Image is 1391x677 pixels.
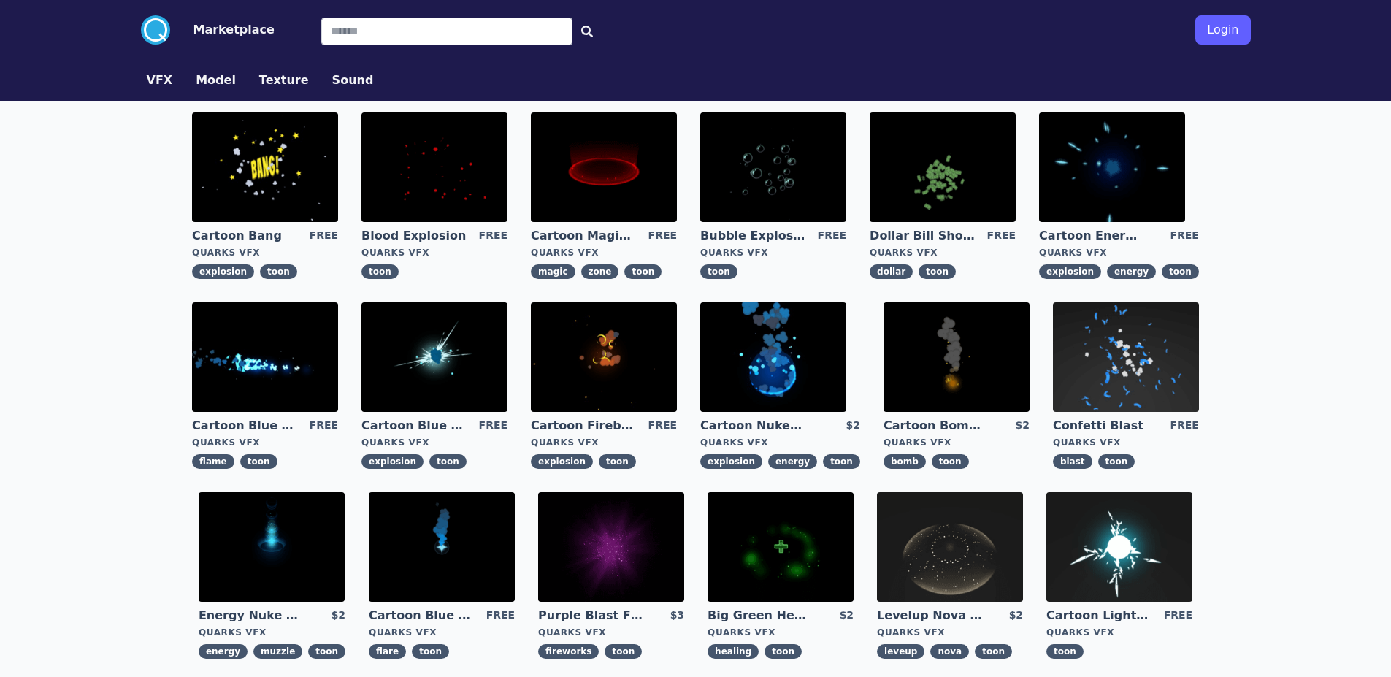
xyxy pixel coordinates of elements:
[1053,437,1199,448] div: Quarks VFX
[1195,15,1250,45] button: Login
[1195,9,1250,50] a: Login
[192,228,297,244] a: Cartoon Bang
[248,72,321,89] a: Texture
[877,608,982,624] a: Levelup Nova Effect
[840,608,854,624] div: $2
[877,644,924,659] span: leveup
[877,492,1023,602] img: imgAlt
[531,264,575,279] span: magic
[192,454,234,469] span: flame
[196,72,236,89] button: Model
[321,18,572,45] input: Search
[538,627,684,638] div: Quarks VFX
[369,492,515,602] img: imgAlt
[310,228,338,244] div: FREE
[531,302,677,412] img: imgAlt
[930,644,969,659] span: nova
[332,608,345,624] div: $2
[648,418,677,434] div: FREE
[321,72,386,89] a: Sound
[700,264,737,279] span: toon
[192,302,338,412] img: imgAlt
[823,454,860,469] span: toon
[877,627,1023,638] div: Quarks VFX
[1098,454,1135,469] span: toon
[648,228,677,244] div: FREE
[361,302,507,412] img: imgAlt
[975,644,1012,659] span: toon
[486,608,515,624] div: FREE
[1039,247,1199,259] div: Quarks VFX
[605,644,642,659] span: toon
[1170,228,1198,244] div: FREE
[708,492,854,602] img: imgAlt
[987,228,1016,244] div: FREE
[147,72,173,89] button: VFX
[369,627,515,638] div: Quarks VFX
[581,264,619,279] span: zone
[870,112,1016,222] img: imgAlt
[1046,492,1192,602] img: imgAlt
[884,418,989,434] a: Cartoon Bomb Fuse
[1039,228,1144,244] a: Cartoon Energy Explosion
[765,644,802,659] span: toon
[361,112,507,222] img: imgAlt
[768,454,817,469] span: energy
[538,644,599,659] span: fireworks
[260,264,297,279] span: toon
[531,454,593,469] span: explosion
[192,437,338,448] div: Quarks VFX
[1039,264,1101,279] span: explosion
[192,418,297,434] a: Cartoon Blue Flamethrower
[479,418,507,434] div: FREE
[708,608,813,624] a: Big Green Healing Effect
[369,608,474,624] a: Cartoon Blue Flare
[1015,418,1029,434] div: $2
[259,72,309,89] button: Texture
[192,247,338,259] div: Quarks VFX
[310,418,338,434] div: FREE
[1039,112,1185,222] img: imgAlt
[361,454,424,469] span: explosion
[429,454,467,469] span: toon
[846,418,859,434] div: $2
[531,418,636,434] a: Cartoon Fireball Explosion
[308,644,345,659] span: toon
[1170,418,1198,434] div: FREE
[361,247,507,259] div: Quarks VFX
[700,112,846,222] img: imgAlt
[193,21,275,39] button: Marketplace
[135,72,185,89] a: VFX
[708,644,759,659] span: healing
[884,454,926,469] span: bomb
[531,247,677,259] div: Quarks VFX
[538,608,643,624] a: Purple Blast Fireworks
[199,608,304,624] a: Energy Nuke Muzzle Flash
[369,644,406,659] span: flare
[538,492,684,602] img: imgAlt
[708,627,854,638] div: Quarks VFX
[199,644,248,659] span: energy
[361,264,399,279] span: toon
[1046,644,1084,659] span: toon
[199,492,345,602] img: imgAlt
[700,247,846,259] div: Quarks VFX
[919,264,956,279] span: toon
[199,627,345,638] div: Quarks VFX
[531,228,636,244] a: Cartoon Magic Zone
[870,228,975,244] a: Dollar Bill Shower
[1053,418,1158,434] a: Confetti Blast
[170,21,275,39] a: Marketplace
[700,228,805,244] a: Bubble Explosion
[1009,608,1023,624] div: $2
[624,264,662,279] span: toon
[253,644,302,659] span: muzzle
[192,264,254,279] span: explosion
[361,437,507,448] div: Quarks VFX
[700,454,762,469] span: explosion
[184,72,248,89] a: Model
[240,454,277,469] span: toon
[1053,302,1199,412] img: imgAlt
[1162,264,1199,279] span: toon
[670,608,684,624] div: $3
